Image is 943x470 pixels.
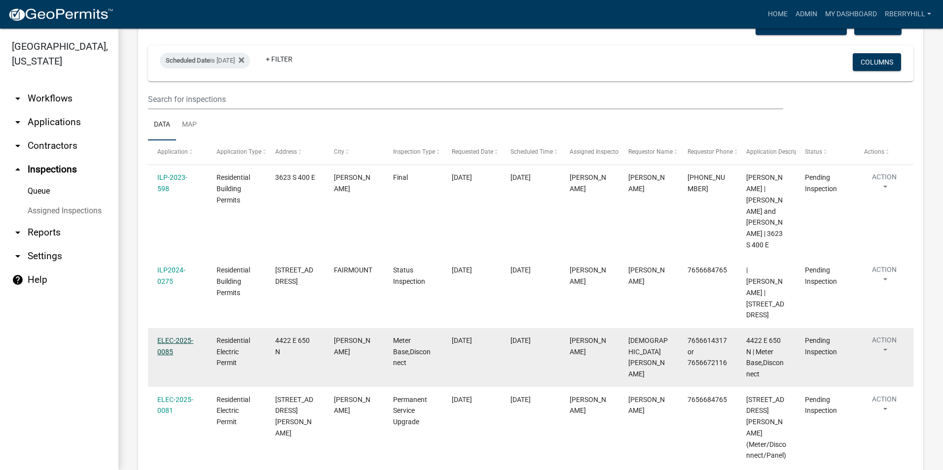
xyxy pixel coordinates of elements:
[157,148,188,155] span: Application
[452,396,472,403] span: 08/14/2025
[275,173,315,181] span: 3623 S 400 E
[12,93,24,104] i: arrow_drop_down
[805,148,822,155] span: Status
[325,140,383,164] datatable-header-cell: City
[334,266,372,274] span: FAIRMOUNT
[12,250,24,262] i: arrow_drop_down
[217,173,250,204] span: Residential Building Permits
[864,335,905,360] button: Action
[148,89,783,109] input: Search for inspections
[805,173,837,193] span: Pending Inspection
[510,335,550,346] div: [DATE]
[334,336,370,356] span: MARION
[157,396,193,415] a: ELEC-2025-0081
[628,173,665,193] span: Ryan
[805,336,837,356] span: Pending Inspection
[881,5,935,24] a: rberryhill
[746,266,784,319] span: | Pemberton, Patrick L | 223 S SYCAMORE ST
[792,5,821,24] a: Admin
[217,336,250,367] span: Residential Electric Permit
[452,148,493,155] span: Requested Date
[570,148,620,155] span: Assigned Inspector
[864,172,905,197] button: Action
[796,140,854,164] datatable-header-cell: Status
[570,336,606,356] span: Randy Berryhill
[12,227,24,238] i: arrow_drop_down
[157,336,193,356] a: ELEC-2025-0085
[207,140,265,164] datatable-header-cell: Application Type
[560,140,619,164] datatable-header-cell: Assigned Inspector
[12,164,24,175] i: arrow_drop_up
[570,396,606,415] span: Randy Berryhill
[746,336,784,378] span: 4422 E 650 N | Meter Base,Disconnect
[452,336,472,344] span: 08/13/2025
[266,140,325,164] datatable-header-cell: Address
[805,396,837,415] span: Pending Inspection
[570,173,606,193] span: Randy Berryhill
[619,140,678,164] datatable-header-cell: Requestor Name
[452,173,472,181] span: 05/31/2024
[176,109,203,141] a: Map
[678,140,736,164] datatable-header-cell: Requestor Phone
[853,53,901,71] button: Columns
[157,266,185,285] a: ILP2024-0275
[393,396,427,426] span: Permanent Service Upgrade
[864,394,905,419] button: Action
[334,148,344,155] span: City
[275,148,297,155] span: Address
[628,148,673,155] span: Requestor Name
[384,140,442,164] datatable-header-cell: Inspection Type
[688,336,727,367] span: 7656614317 or 7656672116
[217,148,261,155] span: Application Type
[746,148,808,155] span: Application Description
[864,265,905,289] button: Action
[737,140,796,164] datatable-header-cell: Application Description
[628,266,665,285] span: Randy Berryhill
[570,266,606,285] span: Randy Berryhill
[12,140,24,152] i: arrow_drop_down
[864,148,884,155] span: Actions
[764,5,792,24] a: Home
[275,396,313,437] span: 119 E DAVIS ST
[688,396,727,403] span: 7656684765
[393,266,425,285] span: Status Inspection
[157,173,187,193] a: ILP-2023-598
[628,336,668,378] span: Cristi Burman
[805,266,837,285] span: Pending Inspection
[334,396,370,415] span: SWEETSER
[166,57,210,64] span: Scheduled Date
[275,336,310,356] span: 4422 E 650 N
[628,396,665,415] span: Randy Berryhill
[217,266,250,297] span: Residential Building Permits
[756,17,847,35] button: Scheduled Exports
[510,172,550,183] div: [DATE]
[442,140,501,164] datatable-header-cell: Requested Date
[510,394,550,405] div: [DATE]
[12,116,24,128] i: arrow_drop_down
[501,140,560,164] datatable-header-cell: Scheduled Time
[393,148,435,155] span: Inspection Type
[12,274,24,286] i: help
[854,17,902,35] button: Export
[688,148,733,155] span: Requestor Phone
[510,265,550,276] div: [DATE]
[393,336,431,367] span: Meter Base,Disconnect
[217,396,250,426] span: Residential Electric Permit
[258,50,300,68] a: + Filter
[510,148,553,155] span: Scheduled Time
[334,173,370,193] span: MARION
[855,140,913,164] datatable-header-cell: Actions
[160,53,250,68] div: is [DATE]
[393,173,408,181] span: Final
[821,5,881,24] a: My Dashboard
[148,109,176,141] a: Data
[746,396,786,460] span: 119 E DAVIS ST | Combination (Meter/Disconnect/Panel)
[452,266,472,274] span: 03/31/2025
[688,173,725,193] span: 765-506-1762
[746,173,783,249] span: MAX ZIRKLE | Zirkle, Max and Connie | 3623 S 400 E
[688,266,727,274] span: 7656684765
[148,140,207,164] datatable-header-cell: Application
[275,266,313,285] span: 223 S SYCAMORE ST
